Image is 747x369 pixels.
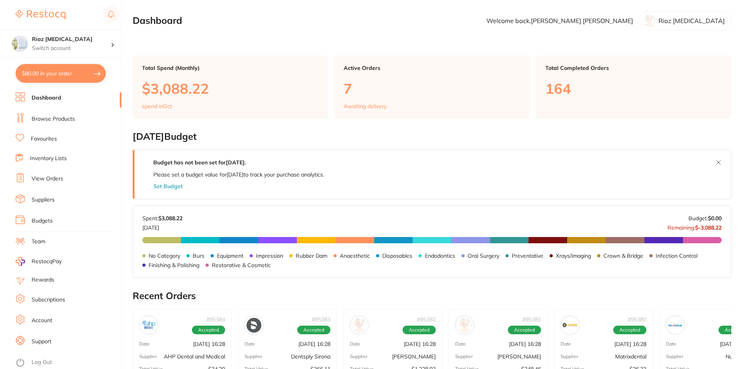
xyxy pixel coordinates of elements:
[149,253,180,259] p: No Category
[312,316,330,323] p: # 95383
[16,6,66,24] a: Restocq Logo
[30,155,67,162] a: Inventory Lists
[256,253,283,259] p: Impression
[296,253,327,259] p: Rubber Dam
[139,341,150,347] p: Date
[193,341,225,347] p: [DATE] 16:28
[245,341,255,347] p: Date
[32,45,111,52] p: Switch account
[457,318,472,333] img: Adam Dental
[666,354,683,359] p: Supplier
[392,353,436,360] p: [PERSON_NAME]
[352,318,367,333] img: Henry Schein Halas
[153,183,183,189] button: Set Budget
[32,175,63,183] a: View Orders
[32,258,62,266] span: RestocqPay
[562,318,577,333] img: Matrixdental
[247,318,261,333] img: Dentsply Sirona
[133,55,328,119] a: Total Spend (Monthly)$3,088.22spend inOct
[603,253,643,259] p: Crown & Bridge
[32,196,55,204] a: Suppliers
[192,326,225,334] span: Accepted
[350,354,367,359] p: Supplier
[16,357,119,369] button: Log Out
[536,55,731,119] a: Total Completed Orders164
[455,354,473,359] p: Supplier
[545,80,722,96] p: 164
[508,326,541,334] span: Accepted
[344,80,520,96] p: 7
[340,253,370,259] p: Anaesthetic
[16,64,106,83] button: $80.00 in your order
[404,341,436,347] p: [DATE] 16:28
[32,276,54,284] a: Rewards
[32,94,61,102] a: Dashboard
[32,115,75,123] a: Browse Products
[658,17,725,24] p: Riaz [MEDICAL_DATA]
[509,341,541,347] p: [DATE] 16:28
[522,316,541,323] p: # 95381
[497,353,541,360] p: [PERSON_NAME]
[16,257,62,266] a: RestocqPay
[688,215,722,221] p: Budget:
[615,353,646,360] p: Matrixdental
[556,253,591,259] p: Xrays/imaging
[142,103,172,109] p: spend in Oct
[350,341,360,347] p: Date
[16,10,66,20] img: Restocq Logo
[32,36,111,43] h4: Riaz Dental Surgery
[245,354,262,359] p: Supplier
[142,215,183,221] p: Spent:
[425,253,455,259] p: Endodontics
[334,55,530,119] a: Active Orders7Awaiting delivery
[193,253,204,259] p: Burs
[668,318,683,333] img: Numedical
[133,15,182,26] h2: Dashboard
[628,316,646,323] p: # 95380
[512,253,543,259] p: Preventative
[613,326,646,334] span: Accepted
[695,224,722,231] strong: $-3,088.22
[382,253,412,259] p: Disposables
[142,80,319,96] p: $3,088.22
[486,17,633,24] p: Welcome back, [PERSON_NAME] [PERSON_NAME]
[291,353,330,360] p: Dentsply Sirona
[133,131,731,142] h2: [DATE] Budget
[217,253,243,259] p: Equipment
[561,341,571,347] p: Date
[149,262,199,268] p: Finishing & Polishing
[344,103,387,109] p: Awaiting delivery
[16,257,25,266] img: RestocqPay
[656,253,697,259] p: Infection Control
[164,353,225,360] p: AHP Dental and Medical
[12,36,28,52] img: Riaz Dental Surgery
[667,221,722,231] p: Remaining:
[212,262,271,268] p: Restorative & Cosmetic
[297,326,330,334] span: Accepted
[561,354,578,359] p: Supplier
[403,326,436,334] span: Accepted
[142,221,183,231] p: [DATE]
[153,159,246,166] strong: Budget has not been set for [DATE] .
[32,338,51,346] a: Support
[32,296,65,304] a: Subscriptions
[545,65,722,71] p: Total Completed Orders
[158,215,183,222] strong: $3,088.22
[141,318,156,333] img: AHP Dental and Medical
[298,341,330,347] p: [DATE] 16:28
[153,171,324,178] p: Please set a budget value for [DATE] to track your purchase analytics.
[142,65,319,71] p: Total Spend (Monthly)
[417,316,436,323] p: # 95382
[31,135,57,143] a: Favourites
[32,217,53,225] a: Budgets
[133,291,731,301] h2: Recent Orders
[32,317,52,324] a: Account
[666,341,676,347] p: Date
[206,316,225,323] p: # 95384
[468,253,499,259] p: Oral Surgery
[344,65,520,71] p: Active Orders
[614,341,646,347] p: [DATE] 16:28
[708,215,722,222] strong: $0.00
[139,354,157,359] p: Supplier
[32,238,45,246] a: Team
